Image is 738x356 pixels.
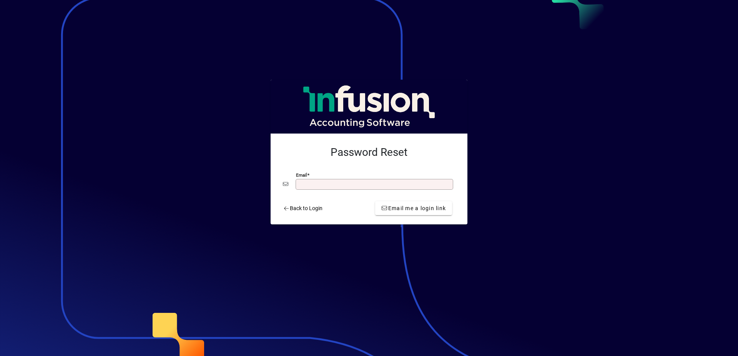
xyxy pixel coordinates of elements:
span: Email me a login link [381,204,446,212]
mat-label: Email [296,172,307,178]
a: Back to Login [280,201,326,215]
button: Email me a login link [375,201,452,215]
span: Back to Login [283,204,322,212]
h2: Password Reset [283,146,455,159]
